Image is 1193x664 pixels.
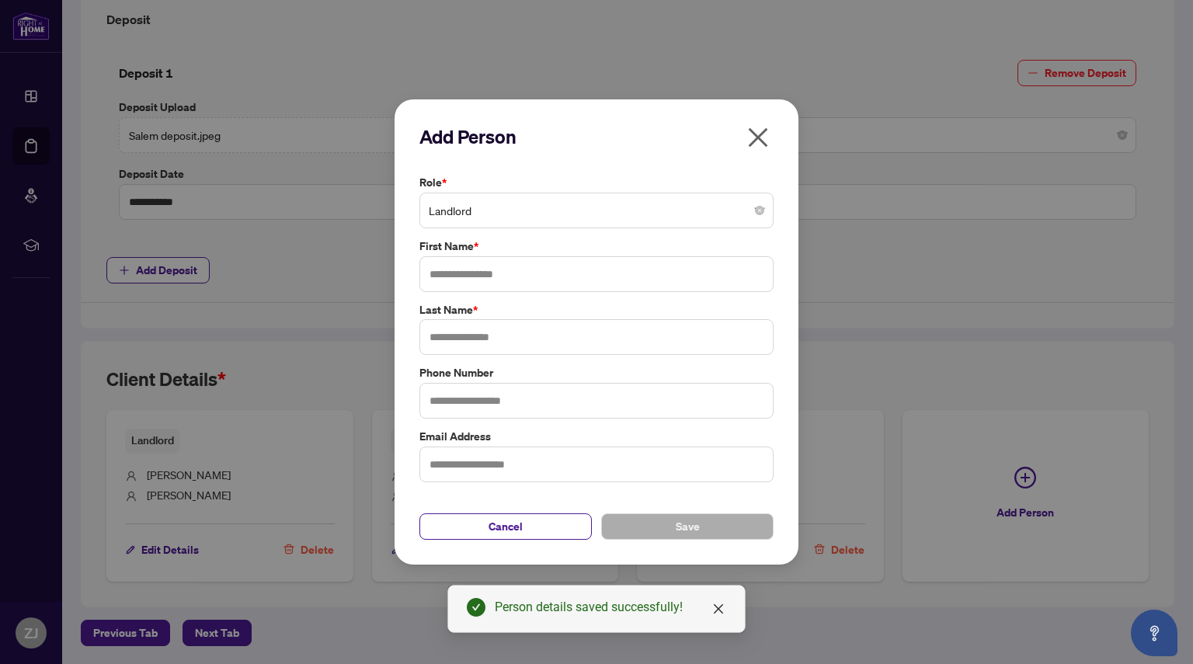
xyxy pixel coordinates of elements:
label: Role [419,174,774,191]
button: Save [601,513,774,540]
span: close [746,125,770,150]
button: Open asap [1131,610,1177,656]
label: Phone Number [419,364,774,381]
span: close [712,603,725,615]
a: Close [710,600,727,617]
label: First Name [419,238,774,255]
div: Person details saved successfully! [495,598,726,617]
button: Cancel [419,513,592,540]
h2: Add Person [419,124,774,149]
span: close-circle [755,206,764,215]
span: check-circle [467,598,485,617]
span: Landlord [429,196,764,225]
span: Cancel [489,514,523,539]
label: Email Address [419,428,774,445]
label: Last Name [419,301,774,318]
